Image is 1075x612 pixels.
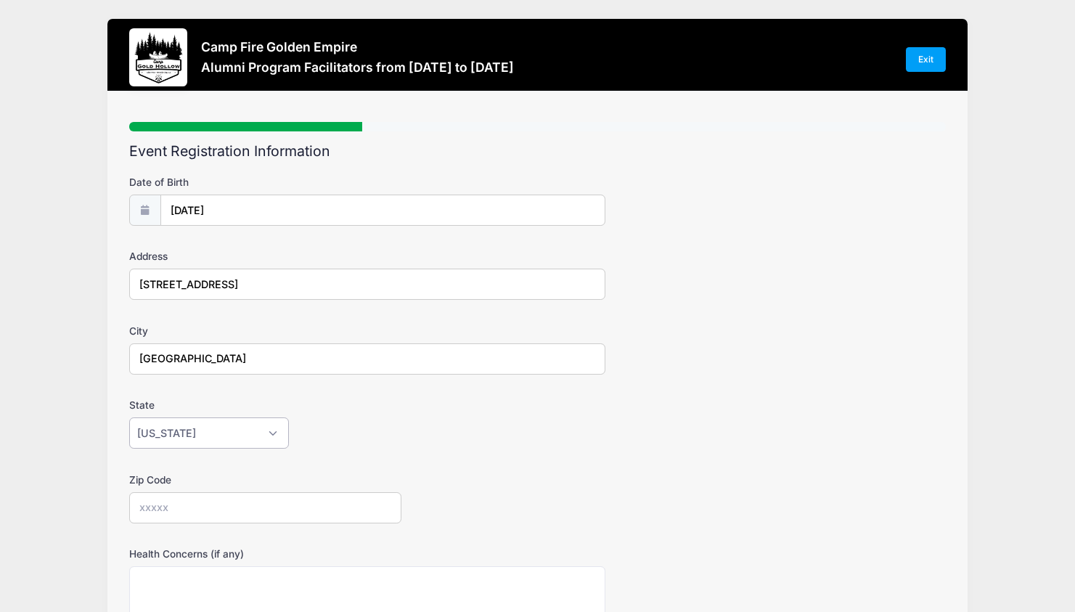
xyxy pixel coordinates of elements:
[129,398,401,412] label: State
[201,39,514,54] h3: Camp Fire Golden Empire
[201,60,514,75] h3: Alumni Program Facilitators from [DATE] to [DATE]
[129,473,401,487] label: Zip Code
[160,195,605,226] input: mm/dd/yyyy
[129,175,401,189] label: Date of Birth
[129,143,947,160] h2: Event Registration Information
[129,324,401,338] label: City
[906,47,947,72] a: Exit
[129,547,401,561] label: Health Concerns (if any)
[129,492,401,523] input: xxxxx
[129,249,401,264] label: Address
